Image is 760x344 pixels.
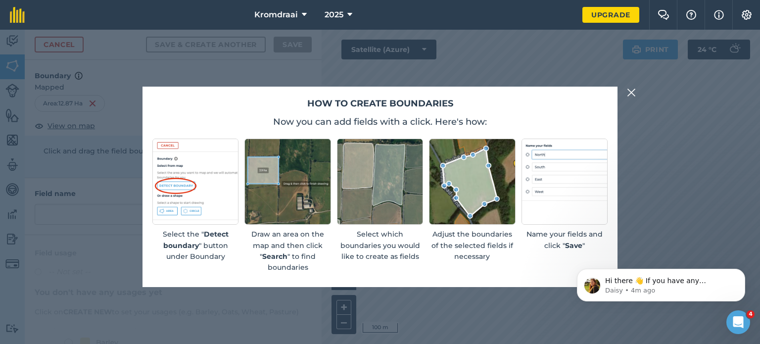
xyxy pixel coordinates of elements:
img: Screenshot of selected fields [337,139,423,225]
img: svg+xml;base64,PHN2ZyB4bWxucz0iaHR0cDovL3d3dy53My5vcmcvMjAwMC9zdmciIHdpZHRoPSIyMiIgaGVpZ2h0PSIzMC... [627,87,636,98]
iframe: Intercom live chat [726,310,750,334]
iframe: Intercom notifications message [562,248,760,317]
p: Name your fields and click " " [522,229,608,251]
img: Two speech bubbles overlapping with the left bubble in the forefront [658,10,669,20]
p: Now you can add fields with a click. Here's how: [152,115,608,129]
img: A question mark icon [685,10,697,20]
p: Adjust the boundaries of the selected fields if necessary [429,229,515,262]
img: placeholder [522,139,608,225]
p: Select which boundaries you would like to create as fields [337,229,423,262]
p: Draw an area on the map and then click " " to find boundaries [244,229,331,273]
a: Upgrade [582,7,639,23]
strong: Search [262,252,287,261]
img: Screenshot of detect boundary button [152,139,238,225]
span: Kromdraai [254,9,298,21]
strong: Detect boundary [163,230,229,249]
span: 2025 [325,9,343,21]
p: Select the " " button under Boundary [152,229,238,262]
img: Screenshot of an rectangular area drawn on a map [244,139,331,225]
img: svg+xml;base64,PHN2ZyB4bWxucz0iaHR0cDovL3d3dy53My5vcmcvMjAwMC9zdmciIHdpZHRoPSIxNyIgaGVpZ2h0PSIxNy... [714,9,724,21]
img: A cog icon [741,10,753,20]
h2: How to create boundaries [152,97,608,111]
span: 4 [747,310,755,318]
img: Screenshot of an editable boundary [429,139,515,225]
strong: Save [565,241,582,250]
img: fieldmargin Logo [10,7,25,23]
